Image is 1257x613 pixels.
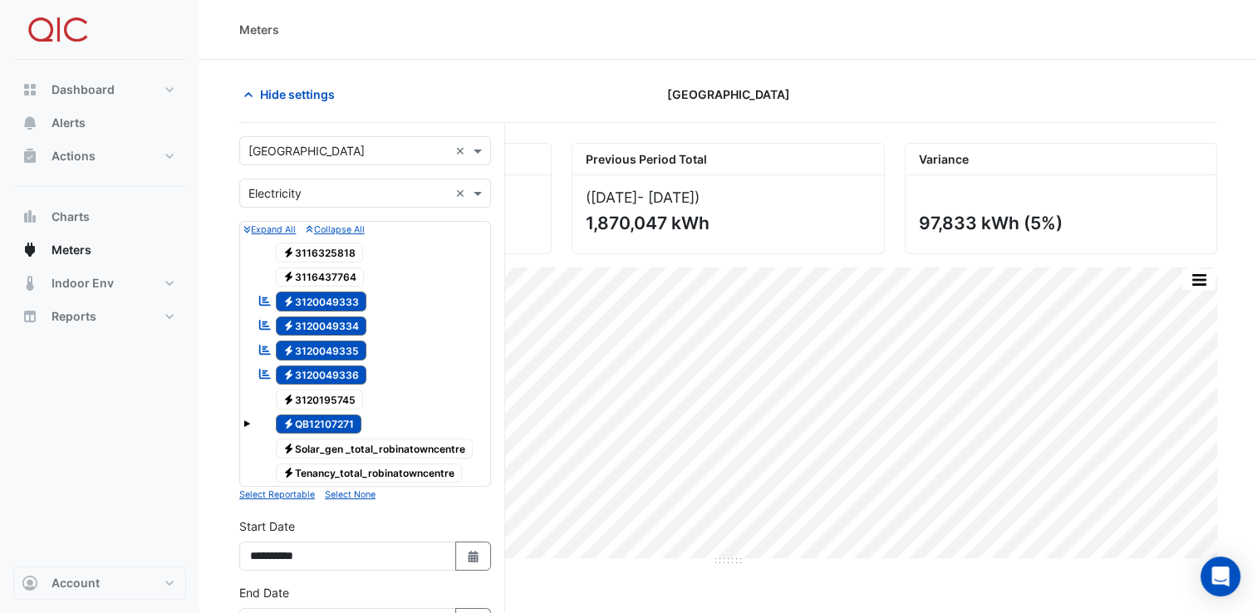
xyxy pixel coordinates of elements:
[13,566,186,600] button: Account
[239,487,315,502] button: Select Reportable
[258,367,273,381] fa-icon: Reportable
[22,208,38,225] app-icon: Charts
[325,489,376,500] small: Select None
[243,224,296,235] small: Expand All
[637,189,695,206] span: - [DATE]
[282,295,295,307] fa-icon: Electricity
[586,189,870,206] div: ([DATE] )
[239,584,289,601] label: End Date
[22,308,38,325] app-icon: Reports
[13,73,186,106] button: Dashboard
[22,115,38,131] app-icon: Alerts
[276,267,365,287] span: 3116437764
[13,106,186,140] button: Alerts
[22,242,38,258] app-icon: Meters
[919,213,1200,233] div: 97,833 kWh (5%)
[52,208,90,225] span: Charts
[52,81,115,98] span: Dashboard
[282,467,295,479] fa-icon: Electricity
[22,81,38,98] app-icon: Dashboard
[276,341,367,360] span: 3120049335
[282,246,295,258] fa-icon: Electricity
[276,390,364,409] span: 3120195745
[586,213,867,233] div: 1,870,047 kWh
[455,184,469,202] span: Clear
[22,148,38,164] app-icon: Actions
[20,13,95,47] img: Company Logo
[276,365,367,385] span: 3120049336
[276,439,474,459] span: Solar_gen _total_robinatowncentre
[1201,557,1240,596] div: Open Intercom Messenger
[52,308,96,325] span: Reports
[239,21,279,38] div: Meters
[282,369,295,381] fa-icon: Electricity
[572,144,883,175] div: Previous Period Total
[282,442,295,454] fa-icon: Electricity
[260,86,335,103] span: Hide settings
[258,293,273,307] fa-icon: Reportable
[306,224,364,235] small: Collapse All
[276,243,364,262] span: 3116325818
[239,489,315,500] small: Select Reportable
[455,142,469,159] span: Clear
[52,115,86,131] span: Alerts
[325,487,376,502] button: Select None
[276,316,367,336] span: 3120049334
[52,275,114,292] span: Indoor Env
[13,300,186,333] button: Reports
[243,222,296,237] button: Expand All
[22,275,38,292] app-icon: Indoor Env
[52,575,100,591] span: Account
[258,342,273,356] fa-icon: Reportable
[1182,269,1215,290] button: More Options
[258,318,273,332] fa-icon: Reportable
[52,242,91,258] span: Meters
[13,233,186,267] button: Meters
[306,222,364,237] button: Collapse All
[276,463,463,483] span: Tenancy_total_robinatowncentre
[282,320,295,332] fa-icon: Electricity
[282,418,295,430] fa-icon: Electricity
[282,271,295,283] fa-icon: Electricity
[239,80,346,109] button: Hide settings
[906,144,1216,175] div: Variance
[666,86,789,103] span: [GEOGRAPHIC_DATA]
[276,414,362,434] span: QB12107271
[13,267,186,300] button: Indoor Env
[52,148,96,164] span: Actions
[282,393,295,405] fa-icon: Electricity
[276,292,367,311] span: 3120049333
[13,200,186,233] button: Charts
[282,344,295,356] fa-icon: Electricity
[13,140,186,173] button: Actions
[239,517,295,535] label: Start Date
[466,549,481,563] fa-icon: Select Date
